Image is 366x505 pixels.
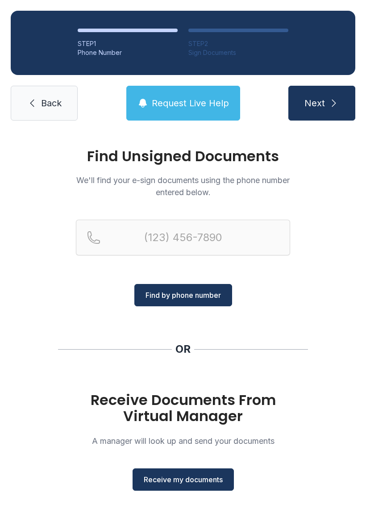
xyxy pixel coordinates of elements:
[175,342,191,356] div: OR
[146,290,221,300] span: Find by phone number
[152,97,229,109] span: Request Live Help
[76,392,290,424] h1: Receive Documents From Virtual Manager
[188,48,288,57] div: Sign Documents
[76,174,290,198] p: We'll find your e-sign documents using the phone number entered below.
[41,97,62,109] span: Back
[76,435,290,447] p: A manager will look up and send your documents
[144,474,223,485] span: Receive my documents
[78,39,178,48] div: STEP 1
[188,39,288,48] div: STEP 2
[78,48,178,57] div: Phone Number
[304,97,325,109] span: Next
[76,220,290,255] input: Reservation phone number
[76,149,290,163] h1: Find Unsigned Documents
